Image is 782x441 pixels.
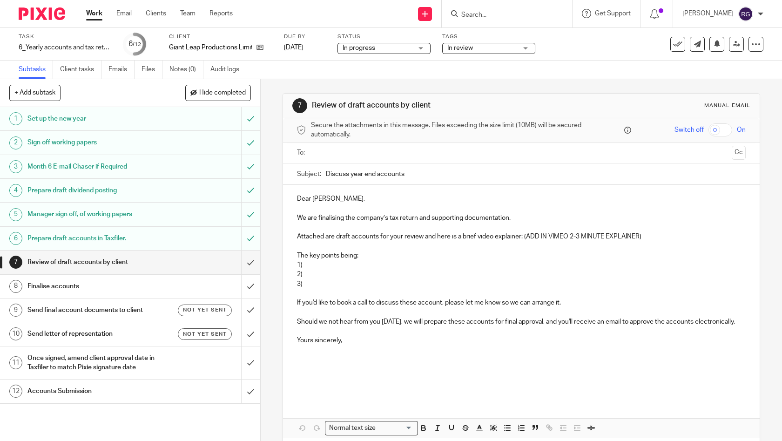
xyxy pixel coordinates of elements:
[9,85,61,101] button: + Add subtask
[27,384,164,398] h1: Accounts Submission
[9,327,22,340] div: 10
[9,232,22,245] div: 6
[738,7,753,21] img: svg%3E
[9,184,22,197] div: 4
[108,61,135,79] a: Emails
[297,279,746,289] p: 3)
[442,33,535,41] label: Tags
[284,33,326,41] label: Due by
[133,42,141,47] small: /12
[311,121,622,140] span: Secure the attachments in this message. Files exceeding the size limit (10MB) will be secured aut...
[9,356,22,369] div: 11
[297,270,746,279] p: 2)
[27,207,164,221] h1: Manager sign off, of working papers
[297,251,746,260] p: The key points being:
[27,231,164,245] h1: Prepare draft accounts in Taxfiler.
[86,9,102,18] a: Work
[325,421,418,435] div: Search for option
[146,9,166,18] a: Clients
[60,61,101,79] a: Client tasks
[116,9,132,18] a: Email
[19,43,112,52] div: 6_Yearly accounts and tax return
[185,85,251,101] button: Hide completed
[169,43,252,52] p: Giant Leap Productions Limited
[297,170,321,179] label: Subject:
[27,279,164,293] h1: Finalise accounts
[327,423,378,433] span: Normal text size
[199,89,246,97] span: Hide completed
[9,256,22,269] div: 7
[27,183,164,197] h1: Prepare draft dividend posting
[337,33,431,41] label: Status
[9,385,22,398] div: 12
[183,330,227,338] span: Not yet sent
[27,136,164,149] h1: Sign off working papers
[292,98,307,113] div: 7
[297,260,746,270] p: 1)
[183,306,227,314] span: Not yet sent
[732,146,746,160] button: Cc
[460,11,544,20] input: Search
[27,255,164,269] h1: Review of draft accounts by client
[297,232,746,241] p: Attached are draft accounts for your review and here is a brief video explainer: (ADD IN VIMEO 2-...
[9,280,22,293] div: 8
[210,61,246,79] a: Audit logs
[27,303,164,317] h1: Send final account documents to client
[9,112,22,125] div: 1
[27,112,164,126] h1: Set up the new year
[9,304,22,317] div: 9
[27,351,164,375] h1: Once signed, amend client approval date in Taxfiler to match Pixie signature date
[737,125,746,135] span: On
[27,160,164,174] h1: Month 6 E-mail Chaser if Required
[180,9,195,18] a: Team
[169,61,203,79] a: Notes (0)
[169,33,272,41] label: Client
[284,44,303,51] span: [DATE]
[297,317,746,326] p: Should we not hear from you [DATE], we will prepare these accounts for final approval, and you'll...
[19,33,112,41] label: Task
[704,102,750,109] div: Manual email
[142,61,162,79] a: Files
[447,45,473,51] span: In review
[19,7,65,20] img: Pixie
[297,213,746,223] p: We are finalising the company’s tax return and supporting documentation.
[674,125,704,135] span: Switch off
[297,194,746,204] p: Dear [PERSON_NAME],
[343,45,375,51] span: In progress
[297,336,746,345] p: Yours sincerely,
[209,9,233,18] a: Reports
[9,136,22,149] div: 2
[9,208,22,221] div: 5
[312,101,541,110] h1: Review of draft accounts by client
[297,298,746,307] p: If you'd like to book a call to discuss these account, please let me know so we can arrange it.
[379,423,412,433] input: Search for option
[27,327,164,341] h1: Send letter of representation
[595,10,631,17] span: Get Support
[19,61,53,79] a: Subtasks
[9,160,22,173] div: 3
[297,148,307,157] label: To:
[128,39,141,49] div: 6
[682,9,734,18] p: [PERSON_NAME]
